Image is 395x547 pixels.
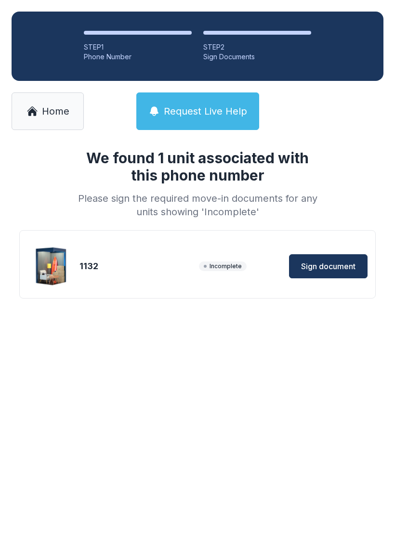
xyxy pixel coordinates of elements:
span: Incomplete [199,261,247,271]
div: STEP 2 [203,42,311,52]
span: Request Live Help [164,104,247,118]
div: Phone Number [84,52,192,62]
div: 1132 [79,260,195,273]
div: Please sign the required move-in documents for any units showing 'Incomplete' [74,192,321,219]
div: STEP 1 [84,42,192,52]
h1: We found 1 unit associated with this phone number [74,149,321,184]
span: Sign document [301,260,355,272]
div: Sign Documents [203,52,311,62]
span: Home [42,104,69,118]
